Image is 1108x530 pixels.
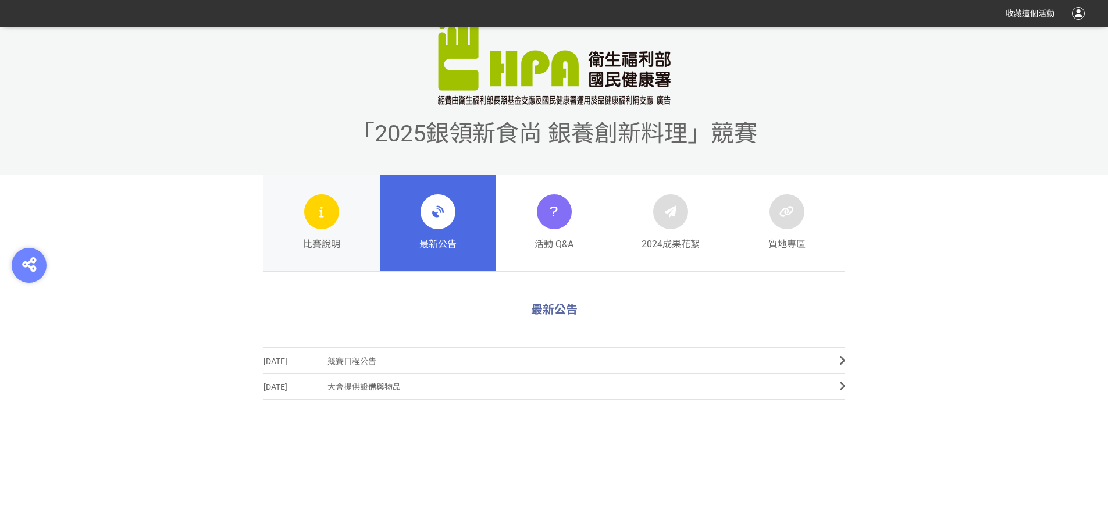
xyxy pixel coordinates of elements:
a: 最新公告 [380,175,496,271]
span: 「2025銀領新食尚 銀養創新料理」競賽 [351,120,757,147]
span: 2024成果花絮 [642,237,700,251]
span: 質地專區 [768,237,806,251]
span: 最新公告 [419,237,457,251]
a: 「2025銀領新食尚 銀養創新料理」競賽 [351,136,757,143]
a: 活動 Q&A [496,175,612,271]
span: 大會提供設備與物品 [327,374,822,400]
a: 質地專區 [729,175,845,271]
a: [DATE]大會提供設備與物品 [263,374,845,400]
img: 「2025銀領新食尚 銀養創新料理」競賽 [438,6,671,105]
span: 活動 Q&A [535,237,573,251]
a: 2024成果花絮 [612,175,729,271]
span: 最新公告 [531,303,578,316]
span: [DATE] [263,374,327,400]
a: 比賽說明 [263,175,380,271]
span: 收藏這個活動 [1006,9,1054,18]
span: 競賽日程公告 [327,348,822,375]
span: [DATE] [263,348,327,375]
span: 比賽說明 [303,237,340,251]
a: [DATE]競賽日程公告 [263,347,845,374]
